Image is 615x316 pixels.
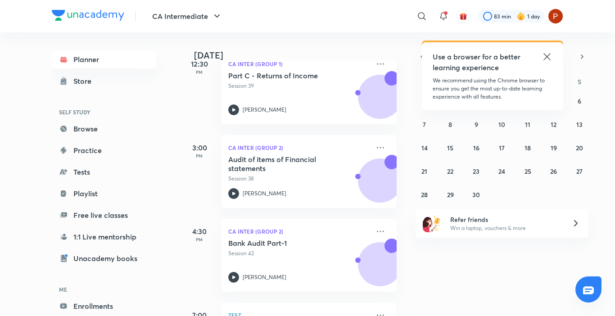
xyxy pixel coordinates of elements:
[572,140,587,155] button: September 20, 2025
[456,9,470,23] button: avatar
[472,190,480,199] abbr: September 30, 2025
[228,155,340,173] h5: Audit of items of Financial statements
[228,142,370,153] p: CA Inter (Group 2)
[495,117,509,131] button: September 10, 2025
[181,237,217,242] p: PM
[52,228,156,246] a: 1:1 Live mentorship
[447,167,453,176] abbr: September 22, 2025
[443,164,457,178] button: September 22, 2025
[52,50,156,68] a: Planner
[499,144,505,152] abbr: September 17, 2025
[52,185,156,203] a: Playlist
[550,167,557,176] abbr: September 26, 2025
[228,71,340,80] h5: Part C - Returns of Income
[52,72,156,90] a: Store
[572,117,587,131] button: September 13, 2025
[147,7,228,25] button: CA Intermediate
[417,187,432,202] button: September 28, 2025
[421,190,428,199] abbr: September 28, 2025
[423,214,441,232] img: referral
[576,167,583,176] abbr: September 27, 2025
[181,142,217,153] h5: 3:00
[498,120,505,129] abbr: September 10, 2025
[572,94,587,108] button: September 6, 2025
[525,144,531,152] abbr: September 18, 2025
[450,215,561,224] h6: Refer friends
[228,249,370,257] p: Session 42
[443,187,457,202] button: September 29, 2025
[469,140,484,155] button: September 16, 2025
[576,120,583,129] abbr: September 13, 2025
[450,224,561,232] p: Win a laptop, vouchers & more
[516,12,525,21] img: streak
[520,140,535,155] button: September 18, 2025
[181,226,217,237] h5: 4:30
[551,120,556,129] abbr: September 12, 2025
[181,69,217,75] p: PM
[52,163,156,181] a: Tests
[547,117,561,131] button: September 12, 2025
[52,206,156,224] a: Free live classes
[243,190,286,198] p: [PERSON_NAME]
[243,273,286,281] p: [PERSON_NAME]
[423,120,426,129] abbr: September 7, 2025
[228,59,370,69] p: CA Inter (Group 1)
[578,77,581,86] abbr: Saturday
[459,12,467,20] img: avatar
[572,164,587,178] button: September 27, 2025
[228,175,370,183] p: Session 38
[443,117,457,131] button: September 8, 2025
[243,106,286,114] p: [PERSON_NAME]
[525,120,530,129] abbr: September 11, 2025
[52,141,156,159] a: Practice
[447,190,454,199] abbr: September 29, 2025
[520,117,535,131] button: September 11, 2025
[194,50,406,61] h4: [DATE]
[228,226,370,237] p: CA Inter (Group 2)
[547,164,561,178] button: September 26, 2025
[358,163,402,207] img: Avatar
[52,10,124,23] a: Company Logo
[417,164,432,178] button: September 21, 2025
[358,80,402,123] img: Avatar
[433,77,552,101] p: We recommend using the Chrome browser to ensure you get the most up-to-date learning experience w...
[73,76,97,86] div: Store
[52,297,156,315] a: Enrollments
[417,117,432,131] button: September 7, 2025
[228,82,370,90] p: Session 39
[421,144,428,152] abbr: September 14, 2025
[548,9,563,24] img: Palak
[181,59,217,69] h5: 12:30
[421,167,427,176] abbr: September 21, 2025
[495,164,509,178] button: September 24, 2025
[525,167,531,176] abbr: September 25, 2025
[469,187,484,202] button: September 30, 2025
[181,153,217,158] p: PM
[495,140,509,155] button: September 17, 2025
[551,144,557,152] abbr: September 19, 2025
[52,104,156,120] h6: SELF STUDY
[473,167,479,176] abbr: September 23, 2025
[228,239,340,248] h5: Bank Audit Part-1
[578,97,581,105] abbr: September 6, 2025
[448,120,452,129] abbr: September 8, 2025
[547,140,561,155] button: September 19, 2025
[52,10,124,21] img: Company Logo
[443,140,457,155] button: September 15, 2025
[498,167,505,176] abbr: September 24, 2025
[576,144,583,152] abbr: September 20, 2025
[52,120,156,138] a: Browse
[520,164,535,178] button: September 25, 2025
[417,140,432,155] button: September 14, 2025
[469,117,484,131] button: September 9, 2025
[358,247,402,290] img: Avatar
[447,144,453,152] abbr: September 15, 2025
[52,282,156,297] h6: ME
[433,51,522,73] h5: Use a browser for a better learning experience
[52,249,156,267] a: Unacademy books
[473,144,479,152] abbr: September 16, 2025
[475,120,478,129] abbr: September 9, 2025
[469,164,484,178] button: September 23, 2025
